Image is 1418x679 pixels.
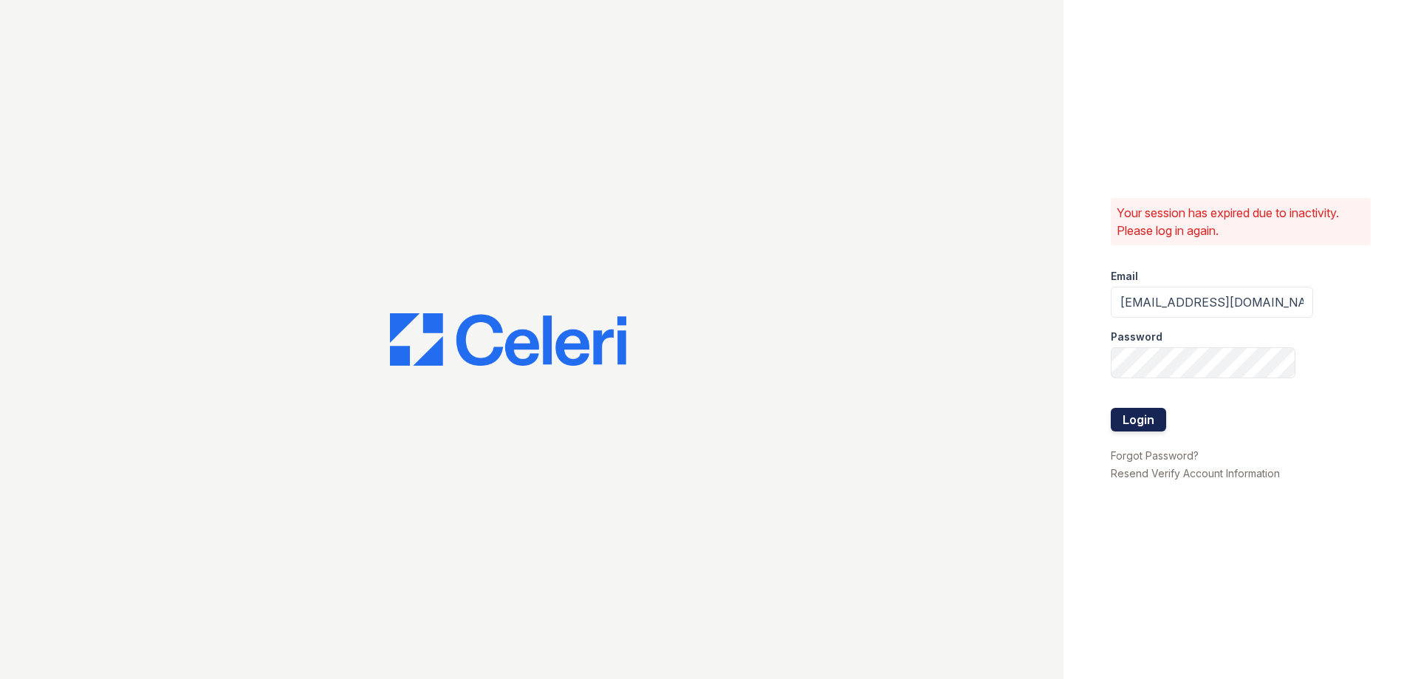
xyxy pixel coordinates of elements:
[1111,449,1199,462] a: Forgot Password?
[1117,204,1365,239] p: Your session has expired due to inactivity. Please log in again.
[1111,269,1138,284] label: Email
[1111,467,1280,480] a: Resend Verify Account Information
[1111,330,1162,344] label: Password
[1111,408,1166,431] button: Login
[390,313,626,366] img: CE_Logo_Blue-a8612792a0a2168367f1c8372b55b34899dd931a85d93a1a3d3e32e68fde9ad4.png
